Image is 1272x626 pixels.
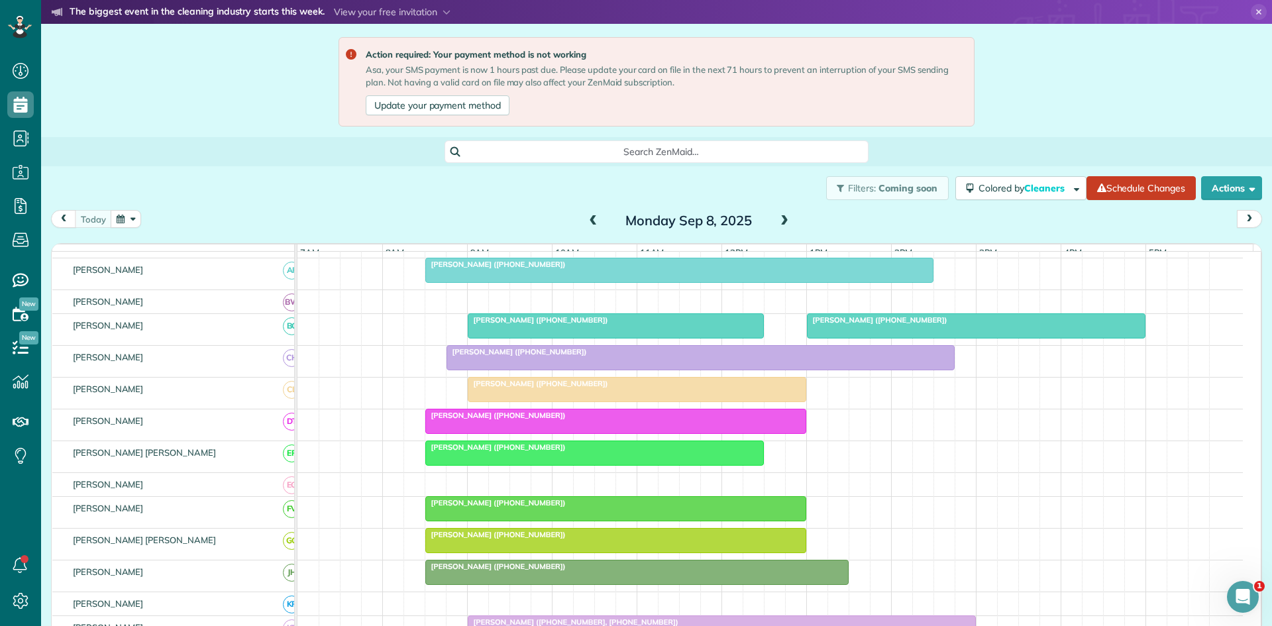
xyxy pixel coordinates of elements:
span: GG [283,532,301,550]
strong: The biggest event in the cleaning industry starts this week. [70,5,325,20]
button: next [1237,210,1262,228]
span: FV [283,500,301,518]
h2: Monday Sep 8, 2025 [606,213,772,228]
span: BC [283,317,301,335]
span: EP [283,444,301,462]
span: Filters: [848,182,876,194]
span: [PERSON_NAME] ([PHONE_NUMBER]) [467,379,609,388]
span: [PERSON_NAME] ([PHONE_NUMBER]) [425,260,566,269]
span: KR [283,596,301,613]
span: 2pm [892,247,915,258]
iframe: Intercom live chat [1227,581,1259,613]
button: prev [51,210,76,228]
span: 1 [1254,581,1265,592]
span: [PERSON_NAME] [70,320,146,331]
span: Cleaners [1024,182,1067,194]
span: 7am [297,247,322,258]
span: 11am [637,247,667,258]
span: [PERSON_NAME] [70,566,146,577]
span: [PERSON_NAME] ([PHONE_NUMBER]) [425,562,566,571]
span: [PERSON_NAME] ([PHONE_NUMBER]) [806,315,948,325]
button: today [75,210,112,228]
span: [PERSON_NAME] [70,479,146,490]
span: Colored by [979,182,1069,194]
span: EG [283,476,301,494]
span: JH [283,564,301,582]
span: [PERSON_NAME] ([PHONE_NUMBER]) [446,347,588,356]
span: AF [283,262,301,280]
span: [PERSON_NAME] [70,598,146,609]
span: [PERSON_NAME] ([PHONE_NUMBER]) [467,315,609,325]
span: [PERSON_NAME] [70,296,146,307]
span: 12pm [722,247,751,258]
span: [PERSON_NAME] [70,415,146,426]
a: Schedule Changes [1086,176,1196,200]
span: [PERSON_NAME] ([PHONE_NUMBER]) [425,443,566,452]
span: [PERSON_NAME] [70,264,146,275]
span: [PERSON_NAME] [70,384,146,394]
span: 9am [468,247,492,258]
span: 3pm [977,247,1000,258]
span: Coming soon [878,182,938,194]
span: New [19,331,38,344]
span: CH [283,349,301,367]
span: BW [283,293,301,311]
span: DT [283,413,301,431]
span: [PERSON_NAME] ([PHONE_NUMBER]) [425,411,566,420]
span: 10am [553,247,582,258]
span: [PERSON_NAME] [PERSON_NAME] [70,447,219,458]
span: [PERSON_NAME] [70,503,146,513]
a: Update your payment method [366,95,509,115]
span: [PERSON_NAME] ([PHONE_NUMBER]) [425,530,566,539]
span: [PERSON_NAME] ([PHONE_NUMBER]) [425,498,566,507]
strong: Action required: Your payment method is not working [366,48,963,61]
span: CL [283,381,301,399]
span: 5pm [1146,247,1169,258]
button: Actions [1201,176,1262,200]
span: New [19,297,38,311]
span: 4pm [1061,247,1085,258]
span: [PERSON_NAME] [PERSON_NAME] [70,535,219,545]
span: 1pm [807,247,830,258]
span: [PERSON_NAME] [70,352,146,362]
div: Asa, your SMS payment is now 1 hours past due. Please update your card on file in the next 71 hou... [366,64,963,89]
span: 8am [383,247,407,258]
button: Colored byCleaners [955,176,1086,200]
